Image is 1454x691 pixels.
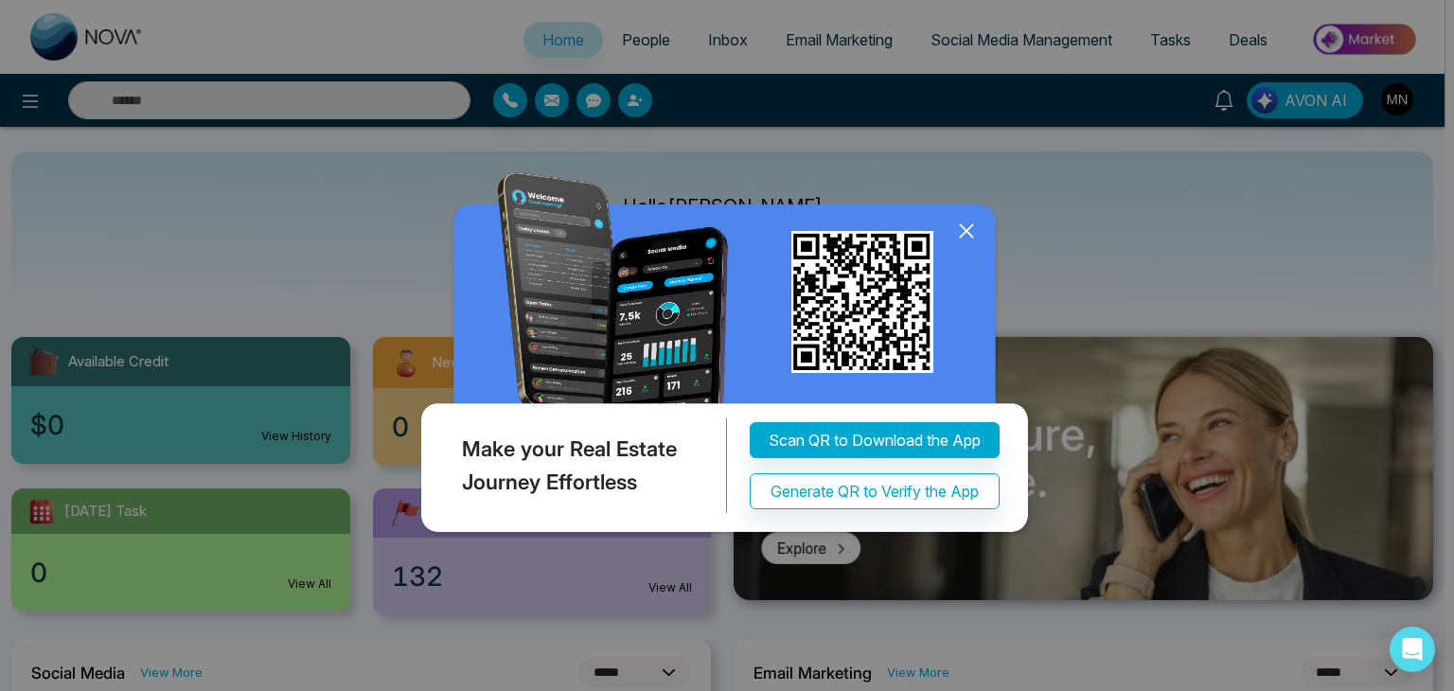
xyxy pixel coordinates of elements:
[417,172,1037,540] img: QRModal
[1390,627,1435,672] div: Open Intercom Messenger
[750,473,1000,509] button: Generate QR to Verify the App
[750,422,1000,458] button: Scan QR to Download the App
[791,231,933,373] img: qr_for_download_app.png
[417,418,727,513] div: Make your Real Estate Journey Effortless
